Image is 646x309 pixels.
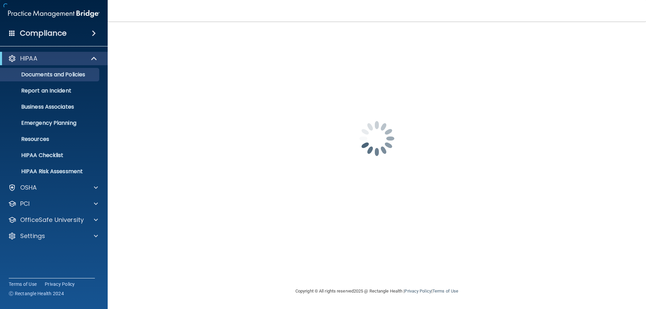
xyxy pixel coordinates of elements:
a: Terms of Use [432,288,458,294]
p: Resources [4,136,96,143]
a: Privacy Policy [45,281,75,287]
p: Business Associates [4,104,96,110]
a: Settings [8,232,98,240]
p: PCI [20,200,30,208]
iframe: Drift Widget Chat Controller [530,261,638,288]
a: HIPAA [8,54,98,63]
a: OfficeSafe University [8,216,98,224]
img: PMB logo [8,7,100,21]
span: Ⓒ Rectangle Health 2024 [9,290,64,297]
a: OSHA [8,184,98,192]
p: Documents and Policies [4,71,96,78]
p: OSHA [20,184,37,192]
a: PCI [8,200,98,208]
p: Settings [20,232,45,240]
p: Report an Incident [4,87,96,94]
img: spinner.e123f6fc.gif [343,105,410,172]
p: OfficeSafe University [20,216,84,224]
a: Privacy Policy [404,288,431,294]
h4: Compliance [20,29,67,38]
a: Terms of Use [9,281,37,287]
p: HIPAA [20,54,37,63]
p: HIPAA Risk Assessment [4,168,96,175]
div: Copyright © All rights reserved 2025 @ Rectangle Health | | [254,280,500,302]
p: HIPAA Checklist [4,152,96,159]
p: Emergency Planning [4,120,96,126]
